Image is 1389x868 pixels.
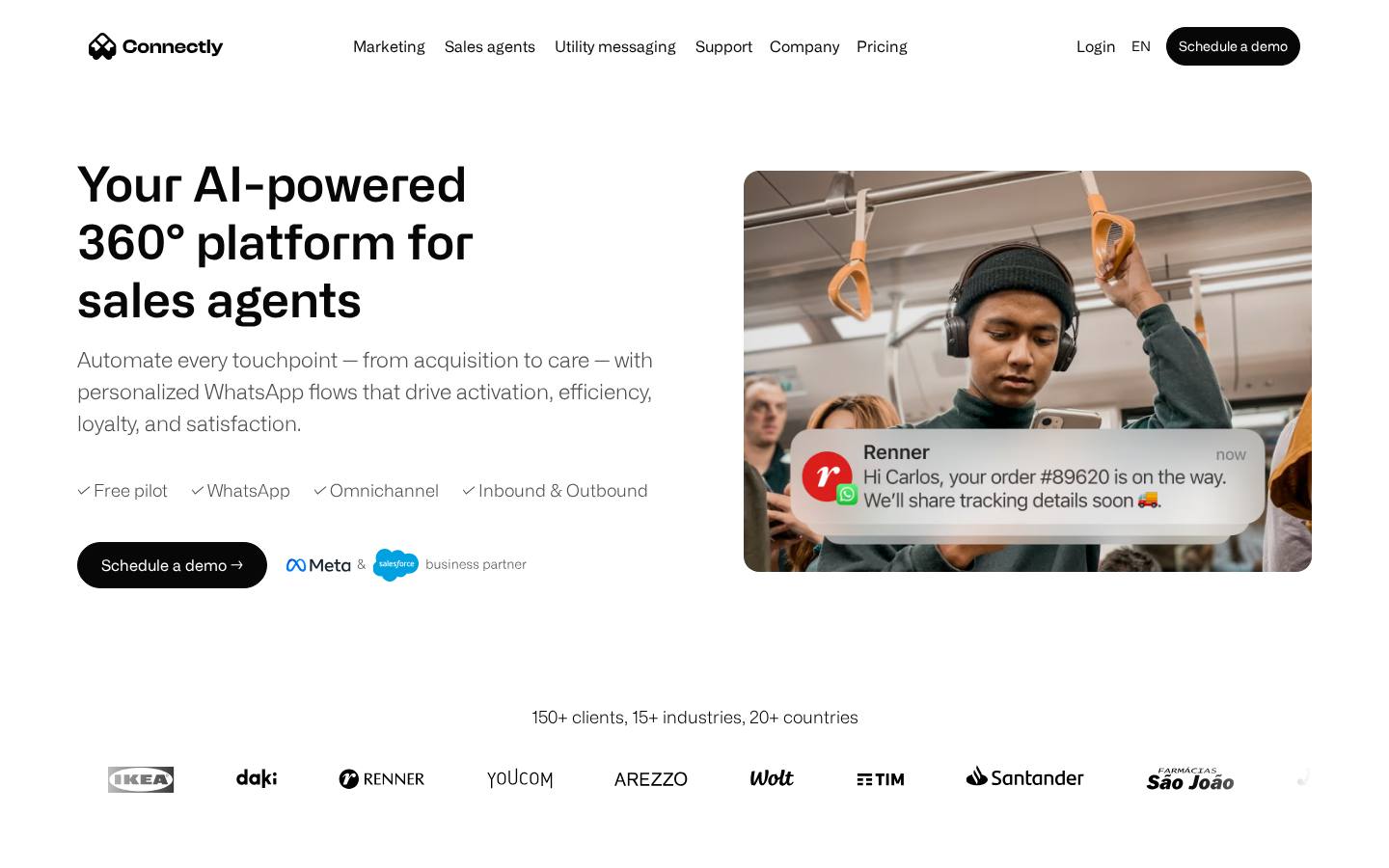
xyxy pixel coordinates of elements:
[77,343,685,439] div: Automate every touchpoint — from acquisition to care — with personalized WhatsApp flows that driv...
[688,39,760,54] a: Support
[191,477,290,503] div: ✓ WhatsApp
[1166,27,1300,66] a: Schedule a demo
[849,39,915,54] a: Pricing
[39,834,116,861] ul: Language list
[547,39,684,54] a: Utility messaging
[345,39,433,54] a: Marketing
[770,33,839,60] div: Company
[19,832,116,861] aside: Language selected: English
[286,549,528,582] img: Meta and Salesforce business partner badge.
[437,39,543,54] a: Sales agents
[313,477,439,503] div: ✓ Omnichannel
[77,542,267,588] a: Schedule a demo →
[462,477,648,503] div: ✓ Inbound & Outbound
[1069,33,1124,60] a: Login
[77,270,521,328] h1: sales agents
[77,154,521,270] h1: Your AI-powered 360° platform for
[531,704,858,730] div: 150+ clients, 15+ industries, 20+ countries
[1131,33,1151,60] div: en
[77,477,168,503] div: ✓ Free pilot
